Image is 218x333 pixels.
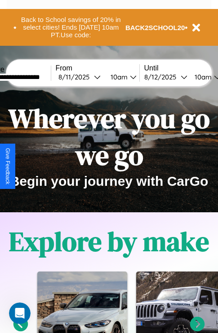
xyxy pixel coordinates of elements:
iframe: Intercom live chat [9,302,31,324]
h1: Explore by make [9,223,209,260]
label: From [56,64,139,72]
div: 10am [190,73,214,81]
button: 8/11/2025 [56,72,103,82]
div: Give Feedback [4,148,11,184]
div: 8 / 12 / 2025 [144,73,181,81]
button: 10am [103,72,139,82]
button: Back to School savings of 20% in select cities! Ends [DATE] 10am PT.Use code: [17,13,125,41]
b: BACK2SCHOOL20 [125,24,185,31]
div: 8 / 11 / 2025 [58,73,94,81]
div: 10am [106,73,130,81]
